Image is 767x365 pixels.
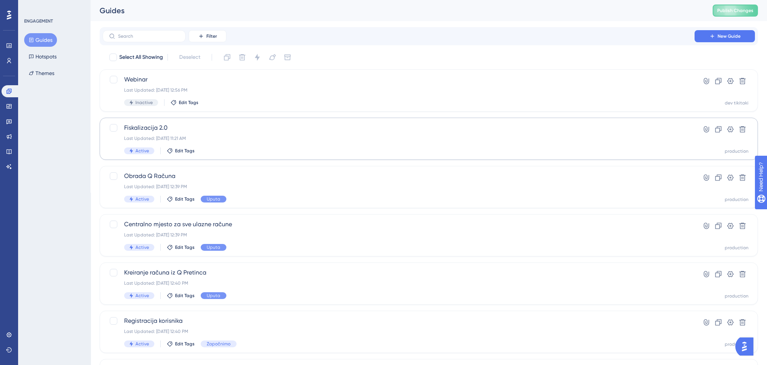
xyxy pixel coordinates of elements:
[18,2,47,11] span: Need Help?
[124,328,673,334] div: Last Updated: [DATE] 12:40 PM
[124,316,673,325] span: Registracija korisnika
[167,196,195,202] button: Edit Tags
[124,172,673,181] span: Obrada Q Računa
[725,148,749,154] div: production
[695,30,755,42] button: New Guide
[124,123,673,132] span: Fiskalizacija 2.0
[167,244,195,250] button: Edit Tags
[718,33,741,39] span: New Guide
[119,53,163,62] span: Select All Showing
[175,293,195,299] span: Edit Tags
[713,5,758,17] button: Publish Changes
[167,293,195,299] button: Edit Tags
[725,341,749,347] div: production
[725,100,749,106] div: dev tikitaki
[124,184,673,190] div: Last Updated: [DATE] 12:39 PM
[206,33,217,39] span: Filter
[24,33,57,47] button: Guides
[175,341,195,347] span: Edit Tags
[124,268,673,277] span: Kreiranje računa iz Q Pretinca
[124,232,673,238] div: Last Updated: [DATE] 12:39 PM
[179,53,200,62] span: Deselect
[175,148,195,154] span: Edit Tags
[175,196,195,202] span: Edit Tags
[135,341,149,347] span: Active
[100,5,694,16] div: Guides
[124,220,673,229] span: Centralno mjesto za sve ulazne račune
[735,335,758,358] iframe: UserGuiding AI Assistant Launcher
[124,75,673,84] span: Webinar
[135,293,149,299] span: Active
[135,148,149,154] span: Active
[24,66,59,80] button: Themes
[24,18,53,24] div: ENGAGEMENT
[207,244,220,250] span: Uputa
[118,34,179,39] input: Search
[171,100,198,106] button: Edit Tags
[124,280,673,286] div: Last Updated: [DATE] 12:40 PM
[725,293,749,299] div: production
[167,341,195,347] button: Edit Tags
[124,135,673,141] div: Last Updated: [DATE] 11:21 AM
[725,245,749,251] div: production
[135,100,153,106] span: Inactive
[167,148,195,154] button: Edit Tags
[175,244,195,250] span: Edit Tags
[717,8,753,14] span: Publish Changes
[24,50,61,63] button: Hotspots
[207,341,231,347] span: Započnimo
[135,244,149,250] span: Active
[135,196,149,202] span: Active
[189,30,226,42] button: Filter
[179,100,198,106] span: Edit Tags
[124,87,673,93] div: Last Updated: [DATE] 12:56 PM
[172,51,207,64] button: Deselect
[207,196,220,202] span: Uputa
[207,293,220,299] span: Uputa
[725,196,749,202] div: production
